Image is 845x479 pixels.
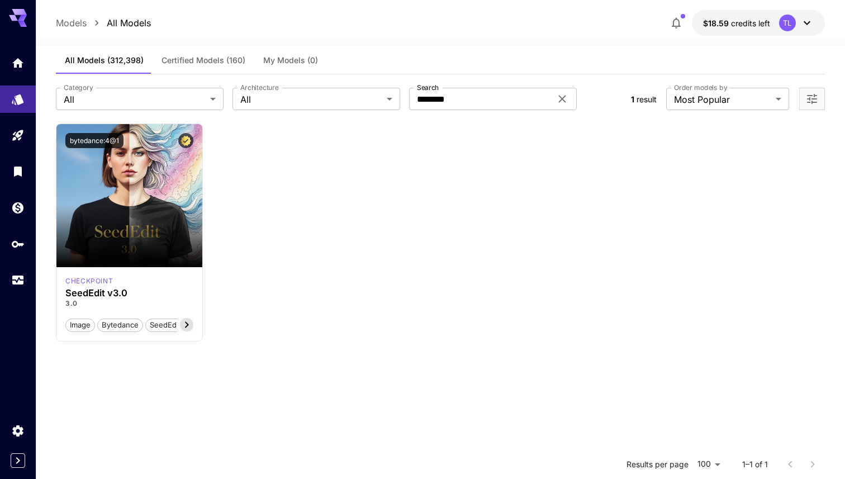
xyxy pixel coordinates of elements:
[64,83,93,92] label: Category
[626,459,689,470] p: Results per page
[674,93,771,106] span: Most Popular
[417,83,439,92] label: Search
[178,133,193,148] button: Certified Model – Vetted for best performance and includes a commercial license.
[64,93,206,106] span: All
[240,93,382,106] span: All
[631,94,634,104] span: 1
[703,18,731,28] span: $18.59
[65,276,113,286] p: checkpoint
[65,288,193,298] h3: SeedEdit v3.0
[56,16,151,30] nav: breadcrumb
[240,83,278,92] label: Architecture
[146,320,184,331] span: SeedEdit
[11,424,25,438] div: Settings
[731,18,770,28] span: credits left
[805,92,819,106] button: Open more filters
[779,15,796,31] div: TL
[56,16,87,30] a: Models
[107,16,151,30] a: All Models
[66,320,94,331] span: Image
[162,55,245,65] span: Certified Models (160)
[65,317,95,332] button: Image
[11,237,25,251] div: API Keys
[97,317,143,332] button: Bytedance
[263,55,318,65] span: My Models (0)
[65,55,144,65] span: All Models (312,398)
[98,320,143,331] span: Bytedance
[11,53,25,67] div: Home
[11,129,25,143] div: Playground
[65,298,193,309] p: 3.0
[65,276,113,286] div: seededit_3_0
[703,17,770,29] div: $18.59307
[11,270,25,284] div: Usage
[145,317,185,332] button: SeedEdit
[11,164,25,178] div: Library
[65,133,124,148] button: bytedance:4@1
[11,89,25,103] div: Models
[11,201,25,215] div: Wallet
[637,94,657,104] span: result
[674,83,727,92] label: Order models by
[742,459,768,470] p: 1–1 of 1
[692,10,825,36] button: $18.59307TL
[693,456,724,472] div: 100
[11,453,25,468] button: Expand sidebar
